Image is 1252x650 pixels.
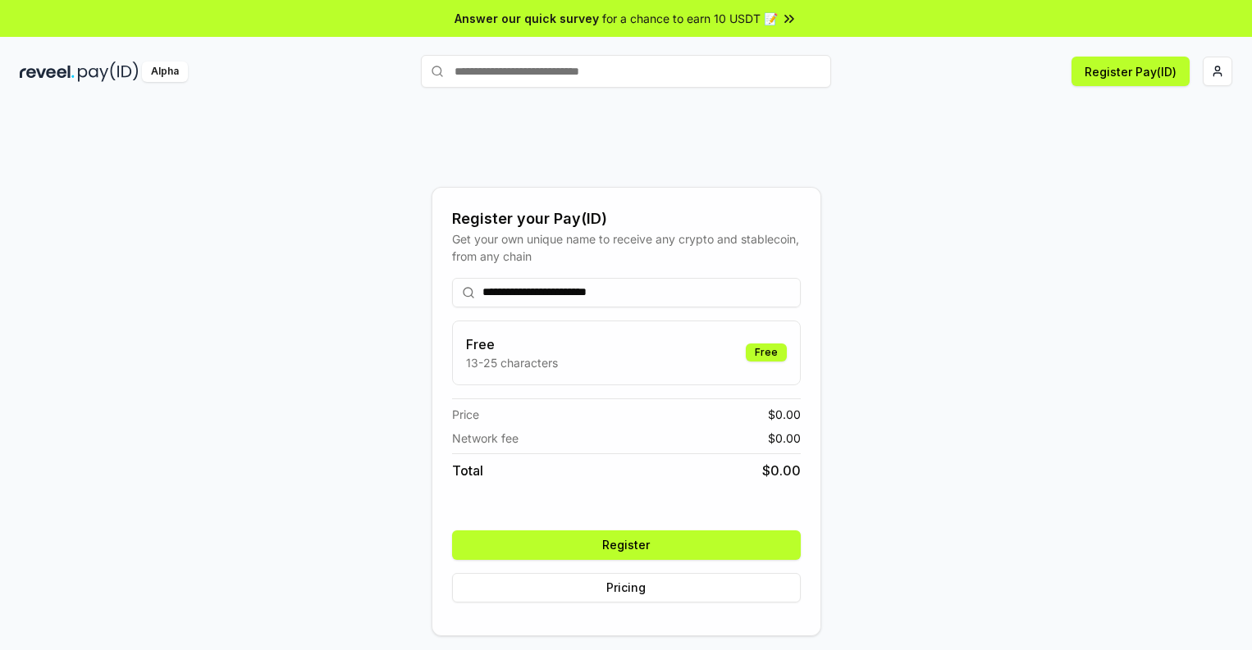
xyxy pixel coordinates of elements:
[452,530,801,560] button: Register
[746,343,787,361] div: Free
[452,573,801,602] button: Pricing
[452,207,801,230] div: Register your Pay(ID)
[142,61,188,82] div: Alpha
[452,430,519,447] span: Network fee
[466,354,558,371] p: 13-25 characters
[466,334,558,354] h3: Free
[762,461,801,480] span: $ 0.00
[768,430,801,447] span: $ 0.00
[455,10,599,27] span: Answer our quick survey
[602,10,778,27] span: for a chance to earn 10 USDT 📝
[1072,57,1190,86] button: Register Pay(ID)
[452,230,801,265] div: Get your own unique name to receive any crypto and stablecoin, from any chain
[78,61,139,82] img: pay_id
[20,61,75,82] img: reveel_dark
[768,406,801,423] span: $ 0.00
[452,461,483,480] span: Total
[452,406,479,423] span: Price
